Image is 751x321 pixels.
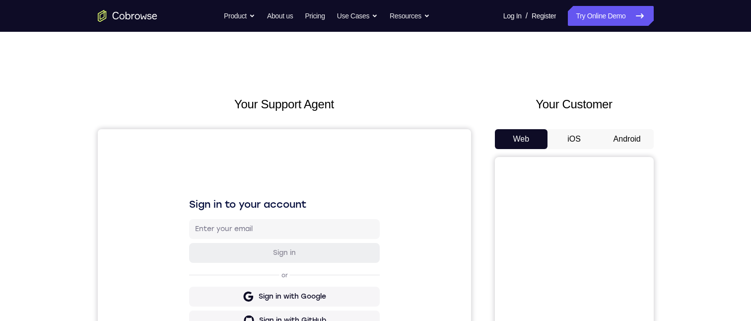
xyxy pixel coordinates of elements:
[532,6,556,26] a: Register
[526,10,528,22] span: /
[91,158,282,177] button: Sign in with Google
[182,142,192,150] p: or
[495,129,548,149] button: Web
[161,162,228,172] div: Sign in with Google
[161,186,228,196] div: Sign in with GitHub
[495,95,654,113] h2: Your Customer
[503,6,522,26] a: Log In
[224,6,255,26] button: Product
[91,181,282,201] button: Sign in with GitHub
[305,6,325,26] a: Pricing
[91,205,282,225] button: Sign in with Intercom
[168,257,238,264] a: Create a new account
[390,6,430,26] button: Resources
[91,229,282,249] button: Sign in with Zendesk
[98,95,471,113] h2: Your Support Agent
[547,129,601,149] button: iOS
[601,129,654,149] button: Android
[91,257,282,265] p: Don't have an account?
[98,10,157,22] a: Go to the home page
[267,6,293,26] a: About us
[337,6,378,26] button: Use Cases
[158,234,231,244] div: Sign in with Zendesk
[157,210,232,220] div: Sign in with Intercom
[568,6,653,26] a: Try Online Demo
